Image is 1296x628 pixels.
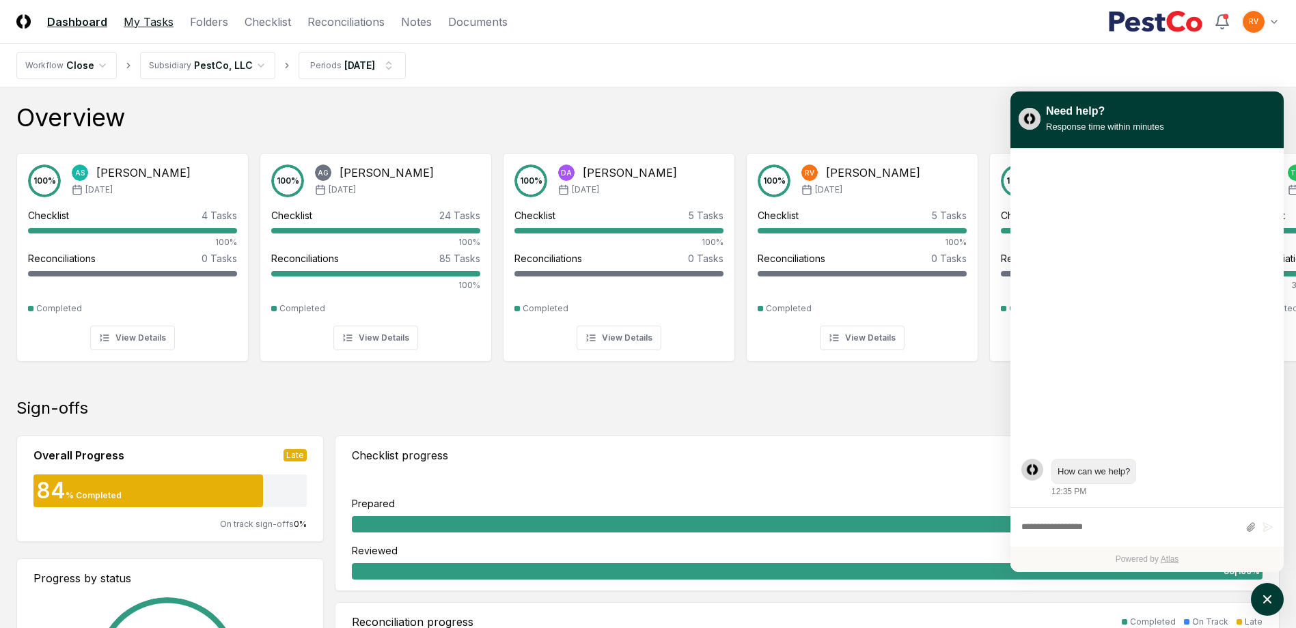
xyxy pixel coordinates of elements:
[1046,119,1164,134] div: Response time within minutes
[340,165,434,181] div: [PERSON_NAME]
[1058,465,1130,479] div: atlas-message-text
[16,52,406,79] nav: breadcrumb
[284,449,307,461] div: Late
[1051,485,1086,498] div: 12:35 PM
[1021,459,1273,498] div: atlas-message
[271,208,312,223] div: Checklist
[85,184,113,196] span: [DATE]
[344,58,375,72] div: [DATE]
[307,14,385,30] a: Reconciliations
[16,104,125,131] div: Overview
[33,570,307,586] div: Progress by status
[577,326,661,350] button: View Details
[758,236,967,248] div: 100%
[66,489,122,502] div: % Completed
[820,326,905,350] button: View Details
[514,208,555,223] div: Checklist
[746,142,978,362] a: 100%RV[PERSON_NAME][DATE]Checklist5 Tasks100%Reconciliations0 TasksCompletedView Details
[401,14,432,30] a: Notes
[1021,515,1273,540] div: atlas-composer
[271,279,480,291] div: 100%
[310,59,342,72] div: Periods
[333,326,418,350] button: View Details
[1010,91,1284,572] div: atlas-window
[583,165,677,181] div: [PERSON_NAME]
[96,165,191,181] div: [PERSON_NAME]
[932,208,967,223] div: 5 Tasks
[318,168,329,178] span: AG
[1161,554,1179,564] a: Atlas
[1046,103,1164,119] div: Need help?
[1021,459,1043,481] div: atlas-message-author-avatar
[28,236,237,248] div: 100%
[36,302,82,315] div: Completed
[1192,616,1228,628] div: On Track
[758,208,799,223] div: Checklist
[33,447,124,463] div: Overall Progress
[25,59,64,72] div: Workflow
[16,14,31,29] img: Logo
[1245,616,1263,628] div: Late
[1019,108,1040,130] img: yblje5SQxOoZuw2TcITt_icon.png
[294,519,307,529] span: 0 %
[1009,302,1055,315] div: Completed
[439,251,480,266] div: 85 Tasks
[1010,149,1284,572] div: atlas-ticket
[931,251,967,266] div: 0 Tasks
[572,184,599,196] span: [DATE]
[448,14,508,30] a: Documents
[149,59,191,72] div: Subsidiary
[279,302,325,315] div: Completed
[245,14,291,30] a: Checklist
[33,480,66,502] div: 84
[523,302,568,315] div: Completed
[271,236,480,248] div: 100%
[766,302,812,315] div: Completed
[124,14,174,30] a: My Tasks
[688,251,723,266] div: 0 Tasks
[805,168,814,178] span: RV
[503,142,735,362] a: 100%DA[PERSON_NAME][DATE]Checklist5 Tasks100%Reconciliations0 TasksCompletedView Details
[1108,11,1203,33] img: PestCo logo
[989,142,1222,362] a: 100%RK[PERSON_NAME][DATE]Checklist3 Tasks100%Reconciliations0 TasksCompletedView Details
[202,251,237,266] div: 0 Tasks
[561,168,572,178] span: DA
[758,251,825,266] div: Reconciliations
[815,184,842,196] span: [DATE]
[439,208,480,223] div: 24 Tasks
[514,251,582,266] div: Reconciliations
[47,14,107,30] a: Dashboard
[514,236,723,248] div: 100%
[260,142,492,362] a: 100%AG[PERSON_NAME][DATE]Checklist24 Tasks100%Reconciliations85 Tasks100%CompletedView Details
[1001,251,1068,266] div: Reconciliations
[1241,10,1266,34] button: RV
[28,251,96,266] div: Reconciliations
[335,436,1280,591] a: Checklist progressCompletedOn TrackLatePrepared93 Items93|100%Reviewed88 Items88|100%
[352,496,395,511] div: Prepared
[689,208,723,223] div: 5 Tasks
[1001,208,1042,223] div: Checklist
[1251,583,1284,616] button: atlas-launcher
[1010,547,1284,572] div: Powered by
[1245,522,1256,533] button: Attach files by clicking or dropping files here
[1001,236,1210,248] div: 100%
[1249,16,1258,27] span: RV
[16,142,249,362] a: 100%AS[PERSON_NAME][DATE]Checklist4 Tasks100%Reconciliations0 TasksCompletedView Details
[28,208,69,223] div: Checklist
[190,14,228,30] a: Folders
[1051,459,1136,485] div: atlas-message-bubble
[75,168,85,178] span: AS
[90,326,175,350] button: View Details
[271,251,339,266] div: Reconciliations
[202,208,237,223] div: 4 Tasks
[299,52,406,79] button: Periods[DATE]
[352,543,398,558] div: Reviewed
[329,184,356,196] span: [DATE]
[826,165,920,181] div: [PERSON_NAME]
[220,519,294,529] span: On track sign-offs
[1051,459,1273,498] div: Monday, August 11, 12:35 PM
[1130,616,1176,628] div: Completed
[352,447,448,463] div: Checklist progress
[16,397,1280,419] div: Sign-offs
